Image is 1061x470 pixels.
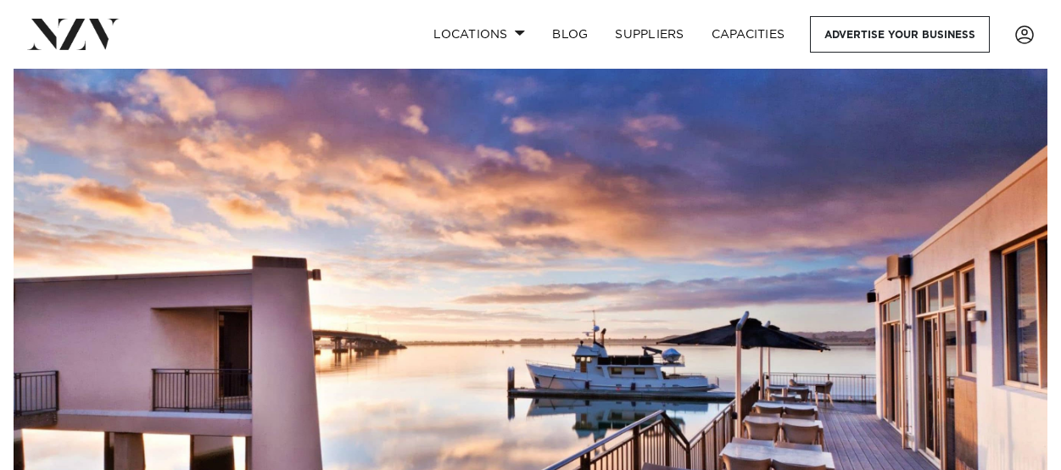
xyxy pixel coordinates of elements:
img: nzv-logo.png [27,19,120,49]
a: Locations [420,16,539,53]
a: BLOG [539,16,601,53]
a: SUPPLIERS [601,16,697,53]
a: Advertise your business [810,16,990,53]
a: Capacities [698,16,799,53]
